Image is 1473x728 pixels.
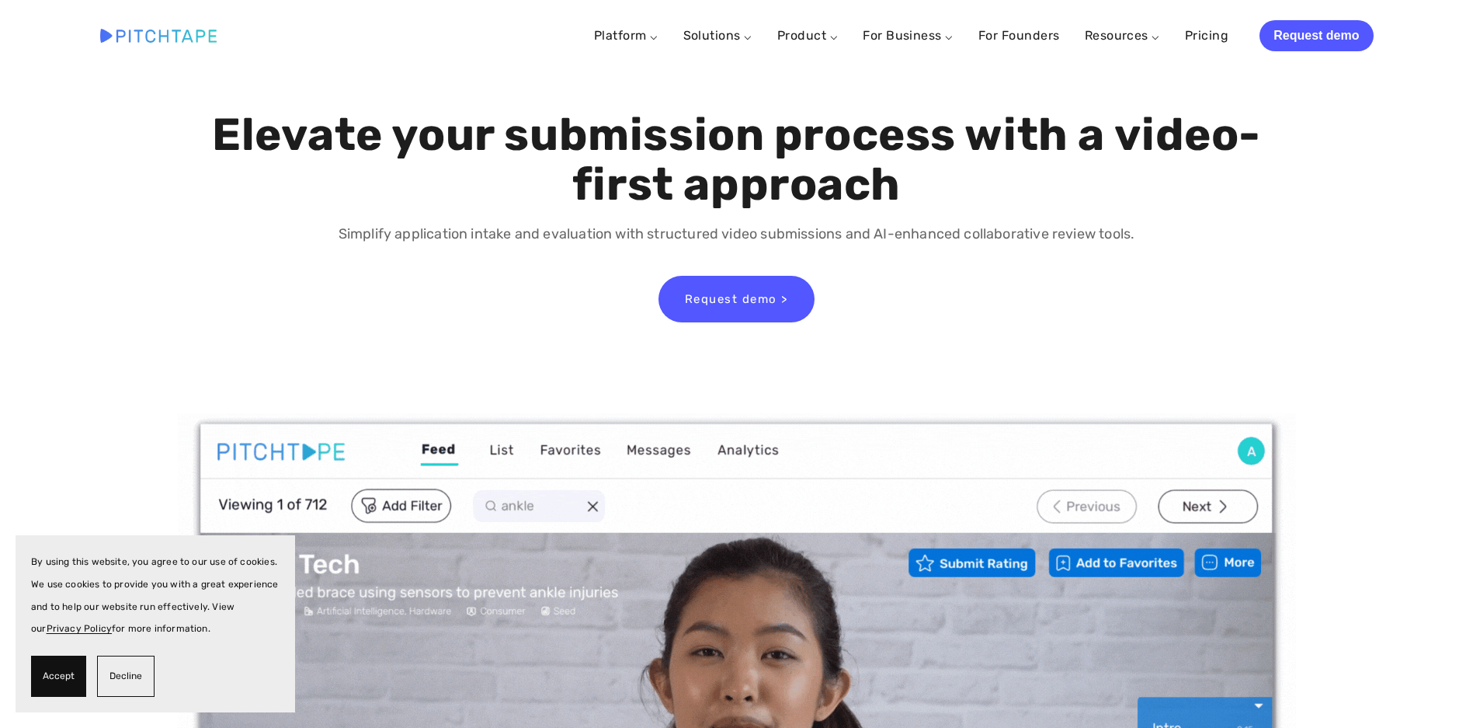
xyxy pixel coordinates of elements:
span: Accept [43,665,75,688]
a: Request demo [1259,20,1373,51]
a: Platform ⌵ [594,28,658,43]
a: Resources ⌵ [1085,28,1160,43]
p: By using this website, you agree to our use of cookies. We use cookies to provide you with a grea... [31,551,280,640]
a: Solutions ⌵ [683,28,752,43]
img: Pitchtape | Video Submission Management Software [100,29,217,42]
a: For Founders [978,22,1060,50]
a: For Business ⌵ [863,28,954,43]
span: Decline [109,665,142,688]
button: Decline [97,656,155,697]
h1: Elevate your submission process with a video-first approach [208,110,1265,210]
button: Accept [31,656,86,697]
a: Privacy Policy [47,623,113,634]
a: Request demo > [658,276,815,322]
a: Pricing [1185,22,1228,50]
p: Simplify application intake and evaluation with structured video submissions and AI-enhanced coll... [208,223,1265,246]
section: Cookie banner [16,535,295,712]
a: Product ⌵ [777,28,838,43]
